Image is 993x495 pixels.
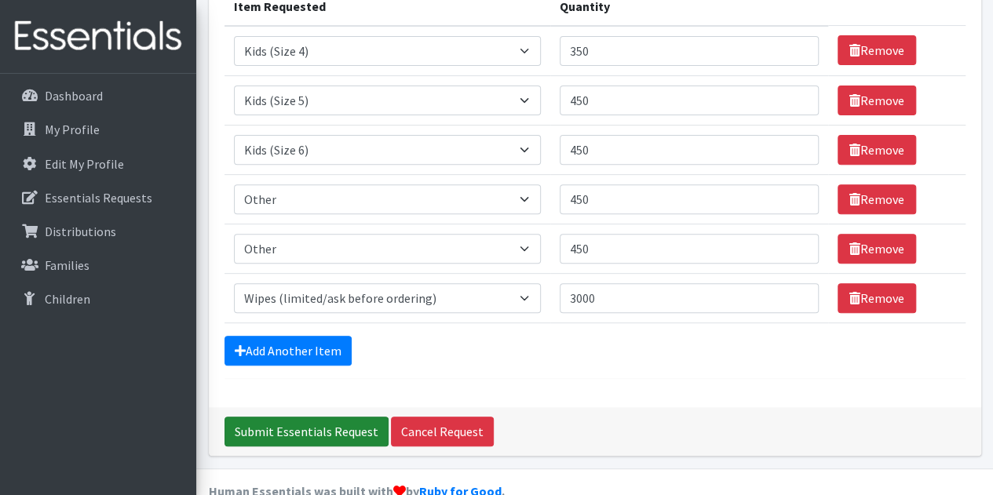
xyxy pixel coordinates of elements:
p: Distributions [45,224,116,239]
a: Remove [838,35,916,65]
a: Cancel Request [391,417,494,446]
p: Dashboard [45,88,103,104]
a: Distributions [6,216,190,247]
a: Families [6,249,190,281]
a: Remove [838,234,916,264]
p: My Profile [45,122,100,137]
a: Edit My Profile [6,148,190,180]
img: HumanEssentials [6,10,190,63]
a: Children [6,283,190,315]
a: Essentials Requests [6,182,190,213]
a: Remove [838,86,916,115]
a: My Profile [6,114,190,145]
p: Families [45,257,89,273]
a: Remove [838,135,916,165]
a: Dashboard [6,80,190,111]
input: Submit Essentials Request [225,417,389,446]
p: Essentials Requests [45,190,152,206]
a: Remove [838,283,916,313]
a: Add Another Item [225,336,352,366]
p: Children [45,291,90,307]
p: Edit My Profile [45,156,124,172]
a: Remove [838,184,916,214]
